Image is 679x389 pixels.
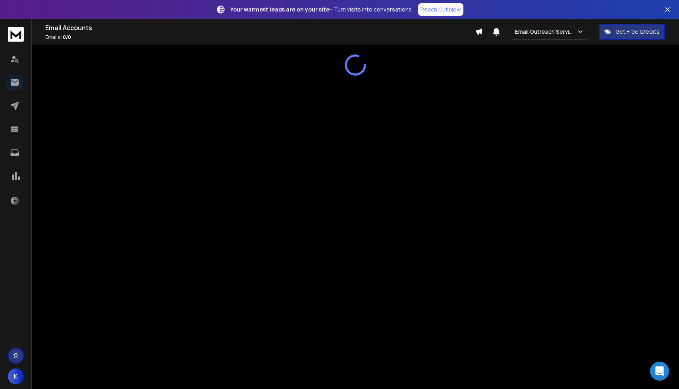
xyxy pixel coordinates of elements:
p: Reach Out Now [421,6,461,13]
strong: Your warmest leads are on your site [230,6,330,13]
span: 0 / 0 [63,34,71,40]
button: K [8,368,24,384]
button: Get Free Credits [599,24,665,40]
p: Email Outreach Service [515,28,577,36]
p: – Turn visits into conversations [230,6,412,13]
a: Reach Out Now [418,3,463,16]
p: Emails : [45,34,475,40]
div: Open Intercom Messenger [650,362,669,381]
p: Get Free Credits [615,28,660,36]
h1: Email Accounts [45,23,475,33]
img: logo [8,27,24,42]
